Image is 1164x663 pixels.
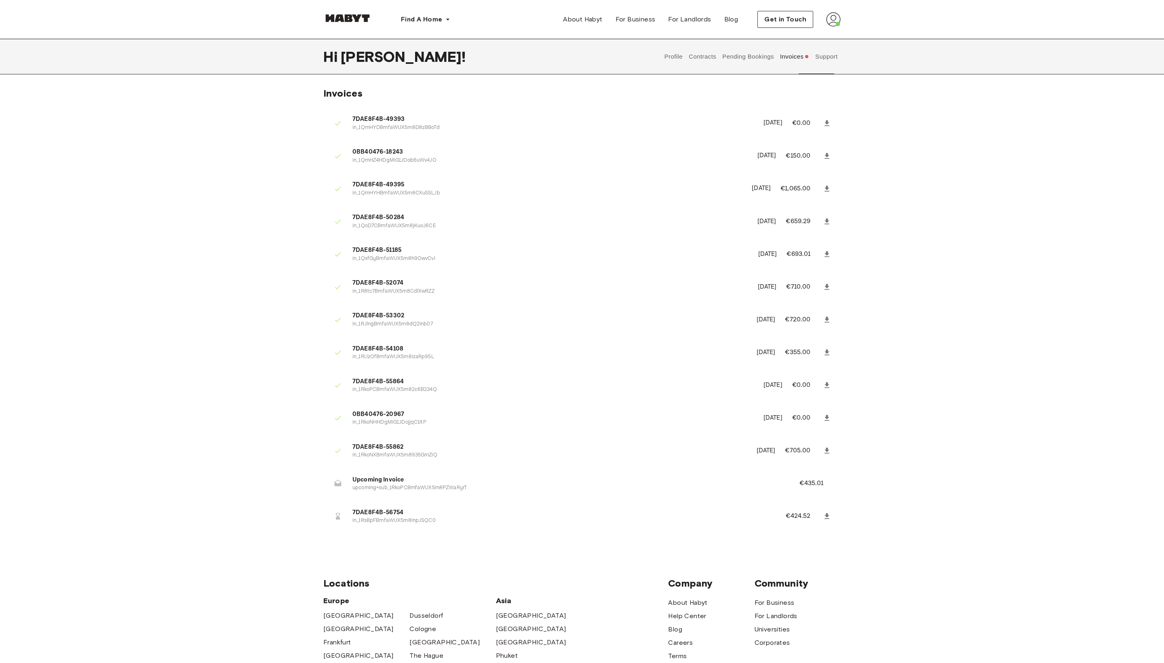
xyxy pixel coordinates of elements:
a: Phuket [496,651,518,661]
img: avatar [826,12,841,27]
span: Locations [323,577,668,589]
p: in_1RkoPCBmfaWUX5m82c6B234Q [352,386,754,394]
p: in_1RsBpFBmfaWUX5m8InpJSQC0 [352,517,766,525]
button: Profile [663,39,684,74]
span: [GEOGRAPHIC_DATA] [496,611,566,621]
p: €355.00 [785,348,821,357]
p: €0.00 [792,380,821,390]
p: in_1R8tc7BmfaWUX5m8CdlXwRZZ [352,288,748,296]
span: Hi [323,48,341,65]
span: Europe [323,596,496,606]
p: in_1RkoNXBmfaWUX5m8935GmZIQ [352,452,747,459]
a: Cologne [409,624,436,634]
span: 7DAE8F4B-51185 [352,246,749,255]
p: [DATE] [752,184,771,193]
p: in_1QxfGyBmfaWUX5m8h9OwvCvI [352,255,749,263]
a: Blog [718,11,745,27]
p: in_1RkoNHHDgMiG1JDojjqC1ItP [352,419,754,427]
button: Get in Touch [757,11,813,28]
p: €150.00 [786,151,821,161]
span: 7DAE8F4B-54108 [352,344,747,354]
button: Find A Home [394,11,457,27]
a: For Business [609,11,662,27]
span: Get in Touch [764,15,806,24]
a: [GEOGRAPHIC_DATA] [409,638,480,647]
a: Blog [668,625,682,634]
p: [DATE] [757,315,776,325]
span: Community [755,577,841,589]
a: Help Center [668,611,706,621]
p: in_1QoD7CBmfaWUX5m8jKuoJ6CE [352,222,748,230]
span: 7DAE8F4B-55864 [352,377,754,386]
p: €0.00 [792,118,821,128]
p: €1,065.00 [780,184,821,194]
p: €720.00 [785,315,821,325]
p: in_1RUzOfBmfaWUX5m8izaRp95L [352,353,747,361]
span: 7DAE8F4B-53302 [352,311,747,321]
div: user profile tabs [661,39,841,74]
p: [DATE] [758,283,777,292]
a: About Habyt [557,11,609,27]
p: [DATE] [763,381,782,390]
p: [DATE] [763,118,782,128]
span: For Landlords [668,15,711,24]
p: €0.00 [792,413,821,423]
span: For Business [755,598,795,608]
span: 7DAE8F4B-52074 [352,279,748,288]
a: Terms [668,651,687,661]
p: €710.00 [786,282,821,292]
button: Contracts [688,39,717,74]
p: [DATE] [763,414,782,423]
p: [DATE] [757,217,776,226]
span: The Hague [409,651,443,661]
p: [DATE] [757,446,776,456]
a: [GEOGRAPHIC_DATA] [496,624,566,634]
span: 0BB40476-18243 [352,148,748,157]
img: Habyt [323,14,372,22]
span: Invoices [323,87,363,99]
p: €705.00 [785,446,821,456]
a: Careers [668,638,693,648]
a: [GEOGRAPHIC_DATA] [323,651,394,661]
p: [DATE] [758,250,777,259]
a: Corporates [755,638,790,648]
a: Dusseldorf [409,611,443,621]
a: Universities [755,625,790,634]
a: For Landlords [755,611,797,621]
span: Company [668,577,754,589]
p: in_1QmHYHBmfaWUX5m8CXu5SLJb [352,190,742,197]
span: 7DAE8F4B-55862 [352,443,747,452]
a: For Landlords [662,11,717,27]
span: [PERSON_NAME] ! [341,48,466,65]
a: Frankfurt [323,638,351,647]
span: 7DAE8F4B-49395 [352,180,742,190]
p: in_1RJlngBmfaWUX5m8dQ2Inb07 [352,321,747,328]
a: [GEOGRAPHIC_DATA] [323,611,394,621]
p: €693.01 [787,249,821,259]
span: Find A Home [401,15,442,24]
a: [GEOGRAPHIC_DATA] [323,624,394,634]
a: [GEOGRAPHIC_DATA] [496,638,566,647]
p: €435.01 [799,479,834,488]
span: 7DAE8F4B-50284 [352,213,748,222]
button: Pending Bookings [721,39,775,74]
span: Upcoming Invoice [352,475,780,485]
a: About Habyt [668,598,707,608]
